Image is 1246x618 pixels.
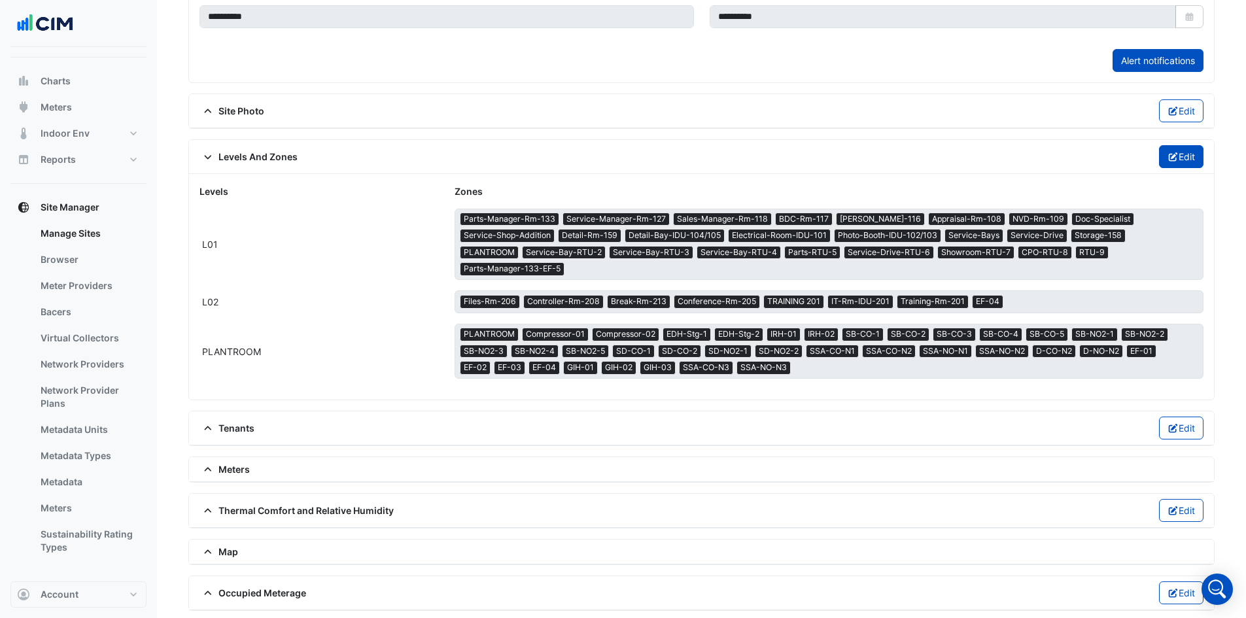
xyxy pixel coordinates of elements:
span: Service-Drive-RTU-6 [844,247,933,258]
a: Network Provider Plans [30,377,147,417]
span: Photo-Booth-IDU-102/103 [835,230,941,241]
span: Parts-RTU-5 [785,247,840,258]
span: Files-Rm-206 [460,296,519,307]
span: SSA-CO-N1 [806,345,858,357]
button: Reports [10,146,147,173]
span: SSA-CO-N2 [863,345,915,357]
span: Doc-Specialist [1072,213,1134,225]
div: Site Manager [10,220,147,566]
span: Compressor-02 [593,328,659,340]
span: Account [41,588,78,601]
span: PLANTROOM [460,328,518,340]
span: Site Manager [41,201,99,214]
span: SSA-NO-N2 [976,345,1028,357]
span: Sales-Manager-Rm-118 [674,213,771,225]
a: Virtual Collectors [30,325,147,351]
span: Detail-Bay-IDU-104/105 [625,230,724,241]
button: Charts [10,68,147,94]
span: [PERSON_NAME]-116 [837,213,924,225]
a: Manage Sites [30,220,147,247]
span: Levels And Zones [199,150,298,163]
span: L02 [202,296,218,307]
span: SB-CO-1 [842,328,883,340]
a: Bacers [30,299,147,325]
span: PLANTROOM [460,247,518,258]
span: PLANTROOM [202,346,261,357]
span: EF-03 [494,362,525,373]
span: SB-NO2-1 [1072,328,1117,340]
span: EF-04 [529,362,559,373]
span: EF-02 [460,362,490,373]
span: SSA-NO-N3 [737,362,790,373]
span: D-NO-N2 [1080,345,1122,357]
span: SD-NO2-1 [705,345,751,357]
span: EDH-Stg-2 [715,328,763,340]
span: GIH-03 [640,362,675,373]
span: Service-Bay-RTU-4 [697,247,780,258]
a: Metadata Units [30,417,147,443]
span: IT-Rm-IDU-201 [828,296,893,307]
span: Service-Manager-Rm-127 [563,213,669,225]
span: Thermal Comfort and Relative Humidity [199,504,394,517]
span: Showroom-RTU-7 [938,247,1014,258]
app-icon: Indoor Env [17,127,30,140]
span: Reports [41,153,76,166]
span: Compressor-01 [523,328,588,340]
div: Open Intercom Messenger [1202,574,1233,605]
a: Meter Providers [30,273,147,299]
span: Occupied Meterage [199,586,306,600]
span: SD-CO-1 [613,345,654,357]
span: SB-CO-2 [888,328,929,340]
span: SD-NO2-2 [755,345,802,357]
button: Edit [1159,581,1204,604]
img: Company Logo [16,10,75,37]
span: SSA-CO-N3 [680,362,733,373]
span: IRH-01 [767,328,800,340]
span: Tenants [199,421,254,435]
span: Service-Bays [945,230,1003,241]
span: CPO-RTU-8 [1018,247,1071,258]
span: EF-04 [973,296,1003,307]
app-icon: Site Manager [17,201,30,214]
span: Parts-Manager-Rm-133 [460,213,559,225]
button: Edit [1159,145,1204,168]
span: SSA-NO-N1 [920,345,971,357]
span: D-CO-N2 [1033,345,1075,357]
button: Site Manager [10,194,147,220]
span: Site Photo [199,104,264,118]
span: GIH-01 [564,362,597,373]
button: Edit [1159,417,1204,439]
div: Zones [447,184,1211,198]
app-icon: Reports [17,153,30,166]
span: Service-Shop-Addition [460,230,554,241]
span: SB-NO2-3 [460,345,507,357]
a: Meters [30,495,147,521]
span: SB-NO2-5 [562,345,608,357]
a: Network Providers [30,351,147,377]
button: Indoor Env [10,120,147,146]
span: Meters [41,101,72,114]
span: GIH-02 [602,362,636,373]
span: Service-Drive [1007,230,1067,241]
span: L01 [202,239,218,250]
span: SD-CO-2 [659,345,701,357]
span: SB-CO-5 [1026,328,1067,340]
span: TRAINING 201 [764,296,823,307]
span: IRH-02 [805,328,838,340]
a: Metadata [30,469,147,495]
span: SB-NO2-4 [511,345,558,357]
app-icon: Meters [17,101,30,114]
span: Indoor Env [41,127,90,140]
span: Meters [199,462,250,476]
a: Alert notifications [1113,49,1203,72]
span: Parts-Manager-133-EF-5 [460,263,564,275]
span: EDH-Stg-1 [663,328,710,340]
span: Training-Rm-201 [897,296,968,307]
div: Levels [192,184,447,198]
span: BDC-Rm-117 [776,213,832,225]
span: Appraisal-Rm-108 [929,213,1005,225]
a: Browser [30,247,147,273]
span: NVD-Rm-109 [1009,213,1067,225]
a: Metadata Types [30,443,147,469]
span: Storage-158 [1071,230,1125,241]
